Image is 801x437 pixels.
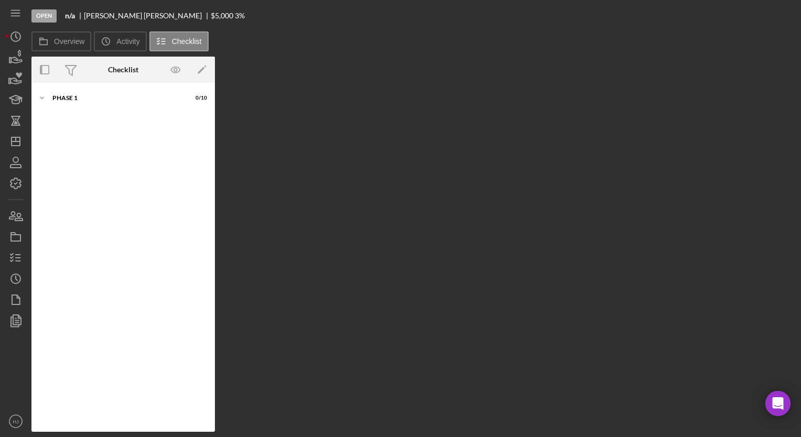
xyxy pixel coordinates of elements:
span: $5,000 [211,11,233,20]
div: Phase 1 [52,95,181,101]
button: Overview [31,31,91,51]
text: HJ [13,419,19,424]
div: [PERSON_NAME] [PERSON_NAME] [84,12,211,20]
div: Open [31,9,57,23]
label: Overview [54,37,84,46]
div: Open Intercom Messenger [765,391,791,416]
div: 3 % [235,12,245,20]
button: Activity [94,31,146,51]
button: HJ [5,411,26,432]
button: Checklist [149,31,209,51]
div: Checklist [108,65,138,74]
label: Activity [116,37,139,46]
div: 0 / 10 [188,95,207,101]
b: n/a [65,12,75,20]
label: Checklist [172,37,202,46]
